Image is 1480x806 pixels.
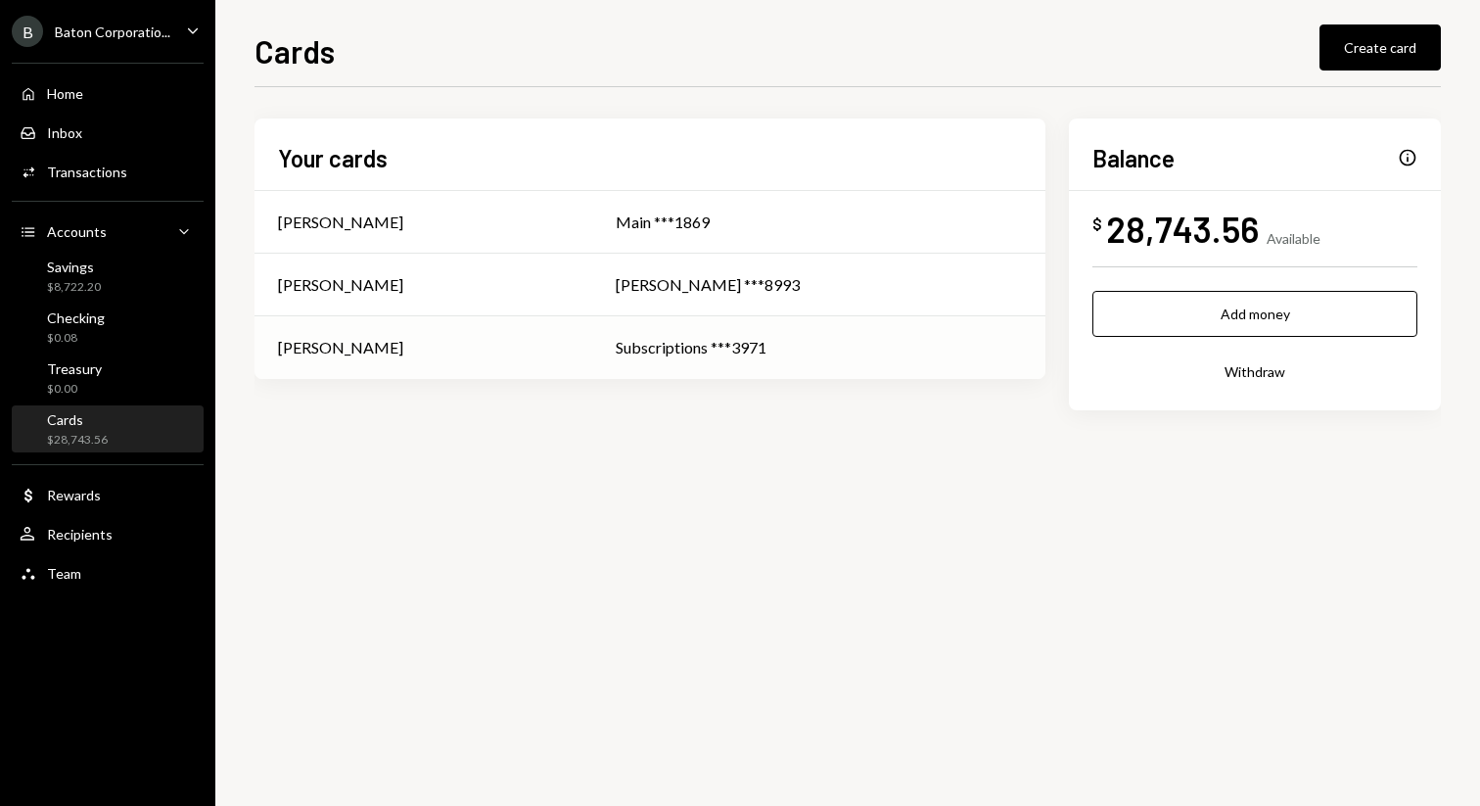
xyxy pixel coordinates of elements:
div: 28,743.56 [1106,207,1259,251]
div: $0.00 [47,381,102,398]
a: Home [12,75,204,111]
h2: Your cards [278,142,388,174]
div: [PERSON_NAME] [278,211,403,234]
a: Cards$28,743.56 [12,405,204,452]
div: Transactions [47,164,127,180]
a: Checking$0.08 [12,304,204,351]
div: Accounts [47,223,107,240]
div: B [12,16,43,47]
a: Treasury$0.00 [12,355,204,402]
div: Subscriptions ***3971 [616,336,1022,359]
div: Savings [47,259,101,275]
div: Cards [47,411,108,428]
a: Rewards [12,477,204,512]
a: Accounts [12,213,204,249]
button: Withdraw [1092,349,1417,395]
div: [PERSON_NAME] [278,273,403,297]
div: $ [1092,214,1102,234]
a: Team [12,555,204,591]
div: Home [47,85,83,102]
button: Add money [1092,291,1417,337]
div: $28,743.56 [47,432,108,449]
div: Inbox [47,124,82,141]
h1: Cards [254,31,335,71]
div: Rewards [47,487,101,503]
div: Available [1267,230,1320,247]
a: Transactions [12,154,204,189]
button: Create card [1319,24,1441,71]
a: Recipients [12,516,204,551]
div: $0.08 [47,330,105,347]
div: [PERSON_NAME] ***8993 [616,273,1022,297]
div: $8,722.20 [47,279,101,296]
h2: Balance [1092,142,1175,174]
a: Savings$8,722.20 [12,253,204,300]
div: Checking [47,309,105,326]
a: Inbox [12,115,204,150]
div: Treasury [47,360,102,377]
div: Recipients [47,526,113,543]
div: Team [47,565,81,582]
div: [PERSON_NAME] [278,336,403,359]
div: Baton Corporatio... [55,24,170,40]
